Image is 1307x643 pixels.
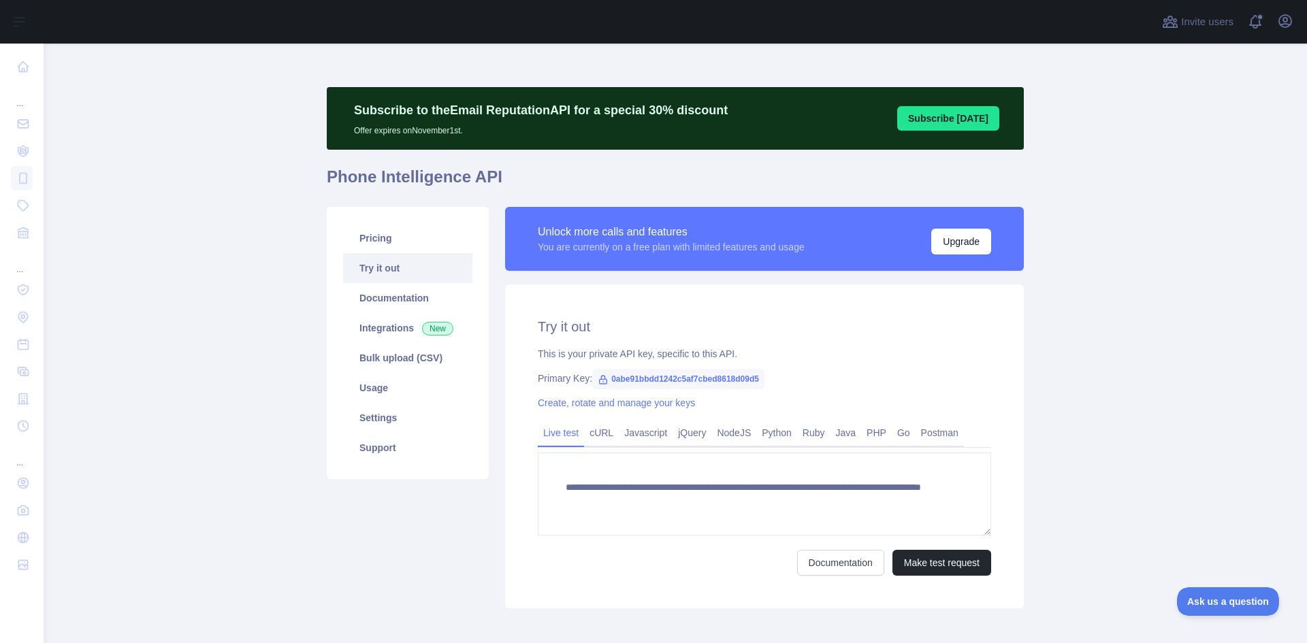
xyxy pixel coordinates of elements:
div: Unlock more calls and features [538,224,805,240]
a: jQuery [673,422,711,444]
div: This is your private API key, specific to this API. [538,347,991,361]
a: Create, rotate and manage your keys [538,397,695,408]
a: Go [892,422,916,444]
a: Javascript [619,422,673,444]
button: Make test request [892,550,991,576]
a: Try it out [343,253,472,283]
a: Settings [343,403,472,433]
div: ... [11,248,33,275]
button: Subscribe [DATE] [897,106,999,131]
h2: Try it out [538,317,991,336]
a: NodeJS [711,422,756,444]
a: Documentation [797,550,884,576]
button: Upgrade [931,229,991,254]
a: Pricing [343,223,472,253]
a: Java [830,422,862,444]
div: ... [11,441,33,468]
p: Offer expires on November 1st. [354,120,728,136]
a: cURL [584,422,619,444]
h1: Phone Intelligence API [327,166,1024,199]
div: Primary Key: [538,372,991,385]
iframe: Toggle Customer Support [1177,587,1280,616]
p: Subscribe to the Email Reputation API for a special 30 % discount [354,101,728,120]
a: Bulk upload (CSV) [343,343,472,373]
a: Documentation [343,283,472,313]
a: Support [343,433,472,463]
a: Python [756,422,797,444]
a: Postman [916,422,964,444]
a: Integrations New [343,313,472,343]
div: ... [11,82,33,109]
a: Usage [343,373,472,403]
a: Ruby [797,422,830,444]
div: You are currently on a free plan with limited features and usage [538,240,805,254]
span: 0abe91bbdd1242c5af7cbed8618d09d5 [592,369,764,389]
span: New [422,322,453,335]
a: Live test [538,422,584,444]
span: Invite users [1181,14,1233,30]
button: Invite users [1159,11,1236,33]
a: PHP [861,422,892,444]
